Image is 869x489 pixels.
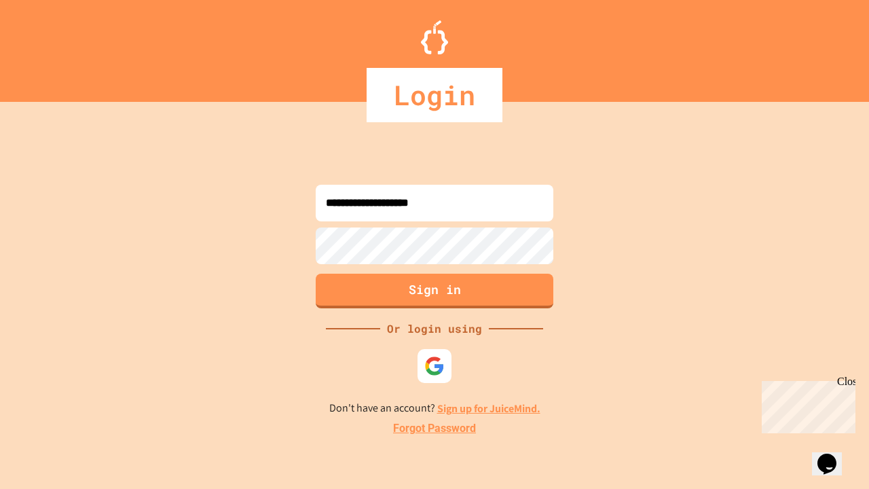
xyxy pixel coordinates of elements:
div: Login [367,68,502,122]
div: Or login using [380,321,489,337]
a: Sign up for JuiceMind. [437,401,540,416]
a: Forgot Password [393,420,476,437]
img: google-icon.svg [424,356,445,376]
iframe: chat widget [812,435,855,475]
div: Chat with us now!Close [5,5,94,86]
img: Logo.svg [421,20,448,54]
p: Don't have an account? [329,400,540,417]
button: Sign in [316,274,553,308]
iframe: chat widget [756,376,855,433]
